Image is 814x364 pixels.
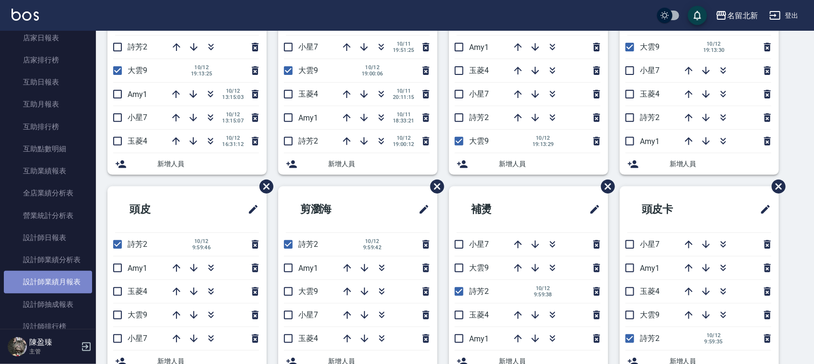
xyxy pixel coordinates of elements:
[29,347,78,356] p: 主管
[128,136,147,146] span: 玉菱4
[191,64,212,71] span: 10/12
[393,135,414,141] span: 10/12
[766,7,802,24] button: 登出
[393,41,414,47] span: 10/11
[4,249,92,271] a: 設計師業績分析表
[222,111,244,118] span: 10/12
[298,136,318,146] span: 詩芳2
[4,205,92,227] a: 營業統計分析表
[457,192,545,227] h2: 補燙
[286,192,379,227] h2: 剪瀏海
[362,244,383,251] span: 9:59:42
[222,141,244,147] span: 16:31:12
[362,64,383,71] span: 10/12
[222,94,244,100] span: 13:15:03
[640,113,660,122] span: 詩芳2
[640,264,660,273] span: Amy1
[499,159,601,169] span: 新增人員
[469,113,489,122] span: 詩芳2
[4,93,92,115] a: 互助月報表
[29,338,78,347] h5: 陳盈臻
[362,238,383,244] span: 10/12
[469,43,489,52] span: Amy1
[469,66,489,75] span: 玉菱4
[222,135,244,141] span: 10/12
[4,182,92,204] a: 全店業績分析表
[469,136,489,146] span: 大雲9
[393,47,414,53] span: 19:51:25
[727,10,758,22] div: 名留北新
[128,66,147,75] span: 大雲9
[12,9,39,21] img: Logo
[393,88,414,94] span: 10/11
[393,111,414,118] span: 10/11
[252,172,275,201] span: 刪除班表
[469,240,489,249] span: 小星7
[157,159,259,169] span: 新增人員
[765,172,787,201] span: 刪除班表
[469,263,489,272] span: 大雲9
[115,192,203,227] h2: 頭皮
[532,135,554,141] span: 10/12
[4,315,92,338] a: 設計師排行榜
[4,27,92,49] a: 店家日報表
[191,238,212,244] span: 10/12
[413,198,430,221] span: 修改班表的標題
[469,310,489,319] span: 玉菱4
[393,118,414,124] span: 18:33:21
[423,172,446,201] span: 刪除班表
[4,138,92,160] a: 互助點數明細
[4,271,92,293] a: 設計師業績月報表
[298,113,318,122] span: Amy1
[703,41,725,47] span: 10/12
[128,310,147,319] span: 大雲9
[532,285,554,291] span: 10/12
[222,88,244,94] span: 10/12
[620,153,779,175] div: 新增人員
[640,310,660,319] span: 大雲9
[640,137,660,146] span: Amy1
[532,291,554,298] span: 9:59:38
[594,172,616,201] span: 刪除班表
[469,287,489,296] span: 詩芳2
[393,141,414,147] span: 19:00:12
[640,42,660,51] span: 大雲9
[191,244,212,251] span: 9:59:46
[298,334,318,343] span: 玉菱4
[703,339,724,345] span: 9:59:35
[393,94,414,100] span: 20:11:15
[4,49,92,71] a: 店家排行榜
[328,159,430,169] span: 新增人員
[128,240,147,249] span: 詩芳2
[670,159,771,169] span: 新增人員
[4,116,92,138] a: 互助排行榜
[640,89,660,98] span: 玉菱4
[8,337,27,356] img: Person
[703,47,725,53] span: 19:13:30
[278,153,437,175] div: 新增人員
[640,334,660,343] span: 詩芳2
[754,198,771,221] span: 修改班表的標題
[128,90,147,99] span: Amy1
[298,310,318,319] span: 小星7
[298,264,318,273] span: Amy1
[298,89,318,98] span: 玉菱4
[128,264,147,273] span: Amy1
[191,71,212,77] span: 19:13:25
[703,332,724,339] span: 10/12
[4,71,92,93] a: 互助日報表
[469,334,489,343] span: Amy1
[298,66,318,75] span: 大雲9
[640,287,660,296] span: 玉菱4
[128,334,147,343] span: 小星7
[712,6,762,25] button: 名留北新
[128,113,147,122] span: 小星7
[688,6,707,25] button: save
[128,287,147,296] span: 玉菱4
[640,66,660,75] span: 小星7
[362,71,383,77] span: 19:00:06
[222,118,244,124] span: 13:15:07
[640,240,660,249] span: 小星7
[298,287,318,296] span: 大雲9
[298,42,318,51] span: 小星7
